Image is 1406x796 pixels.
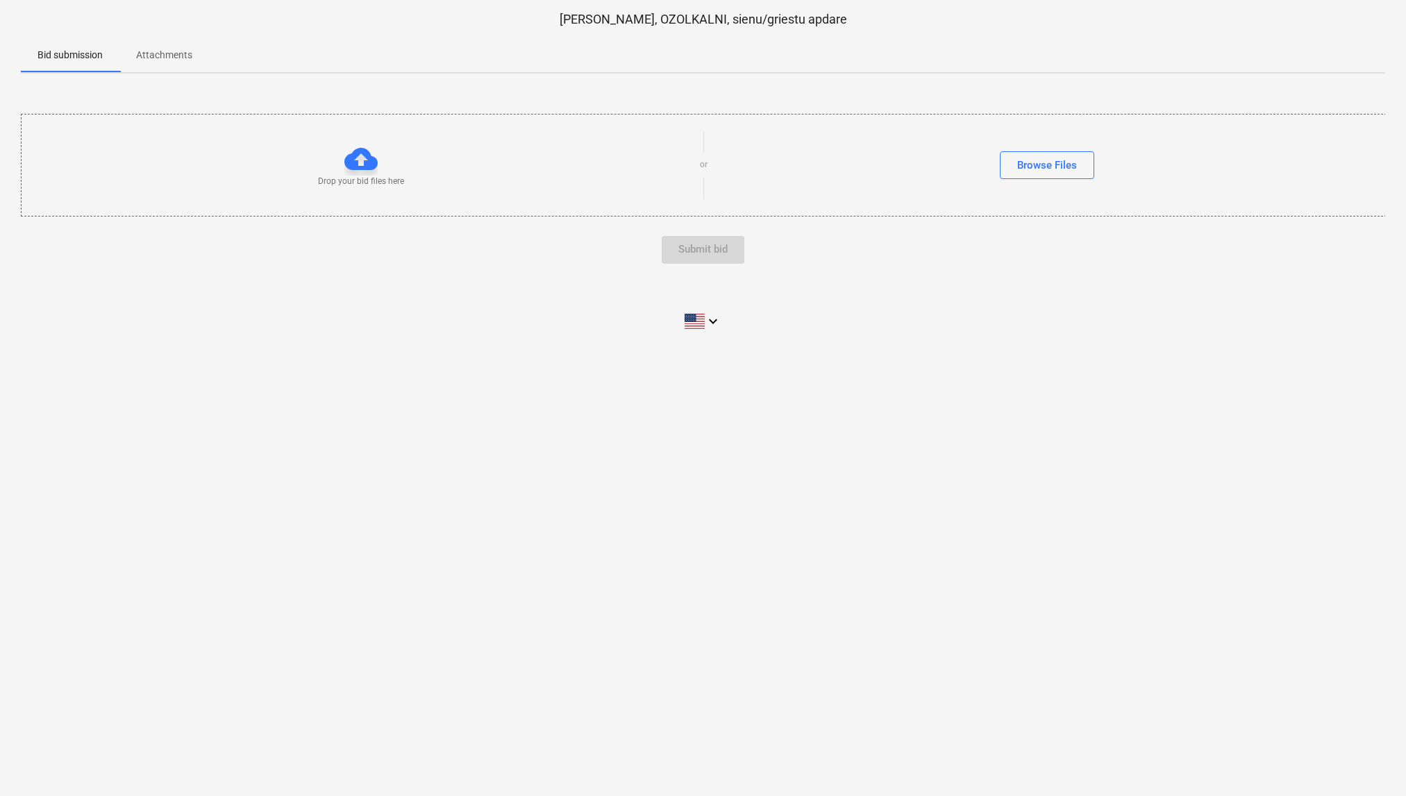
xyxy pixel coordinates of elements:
div: Browse Files [1017,156,1077,174]
div: Drop your bid files hereorBrowse Files [21,114,1387,216]
button: Browse Files [1000,151,1094,179]
p: Drop your bid files here [318,176,404,187]
i: keyboard_arrow_down [705,313,721,330]
p: or [700,159,708,171]
p: [PERSON_NAME], OZOLKALNI, sienu/griestu apdare [21,11,1385,28]
p: Bid submission [37,48,103,62]
p: Attachments [136,48,192,62]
